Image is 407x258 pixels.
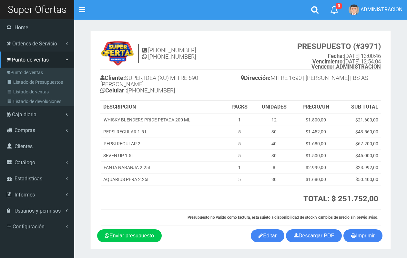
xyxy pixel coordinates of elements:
[12,41,57,47] span: Ordenes de Servicio
[101,150,225,162] td: SEVEN UP 1.5 L
[337,114,381,126] td: $21.600,00
[254,101,294,114] th: UNIDADES
[294,101,337,114] th: PRECIO/UN
[2,77,74,87] a: Listado de Presupuestos
[2,97,74,106] a: Listado de devoluciones
[15,192,35,198] span: Informes
[254,150,294,162] td: 30
[8,4,66,15] span: Super Ofertas
[101,138,225,150] td: PEPSI REGULAR 2 L
[225,174,254,186] td: 5
[312,59,344,65] strong: Vencimiento:
[337,174,381,186] td: $50.400,00
[311,64,381,70] b: ADMINISTRACION
[101,162,225,174] td: FANTA NARANJA 2.25L
[241,74,270,81] b: Dirección:
[225,114,254,126] td: 1
[225,126,254,138] td: 5
[297,42,381,70] small: [DATE] 13:00:46 [DATE] 12:54:04
[286,229,342,242] a: Descargar PDF
[13,224,45,230] span: Configuración
[101,101,225,114] th: DESCRIPCION
[12,57,49,63] span: Punto de ventas
[12,111,36,118] span: Caja diaria
[294,162,337,174] td: $2.999,00
[343,229,382,242] button: Imprimir
[297,42,381,51] strong: PRESUPUESTO (#3971)
[294,138,337,150] td: $1.680,00
[303,194,378,203] strong: TOTAL: $ 251.752,00
[294,174,337,186] td: $1.680,00
[101,174,225,186] td: AQUARIUS PERA 2.25L
[100,74,125,81] b: Cliente:
[15,143,33,149] span: Clientes
[15,176,42,182] span: Estadisticas
[254,114,294,126] td: 12
[254,126,294,138] td: 30
[225,150,254,162] td: 5
[294,126,337,138] td: $1.452,00
[100,73,241,97] h4: SUPER IDEA (XU) MITRE 690 [PERSON_NAME] [PHONE_NUMBER]
[15,24,28,31] span: Home
[337,126,381,138] td: $43.560,00
[142,47,196,60] h4: [PHONE_NUMBER] [PHONE_NUMBER]
[337,150,381,162] td: $45.000,00
[361,6,402,13] span: ADMINISTRACION
[109,233,154,238] span: Enviar presupuesto
[336,3,342,9] span: 0
[254,162,294,174] td: 8
[337,101,381,114] th: SUB TOTAL
[337,138,381,150] td: $67.200,00
[254,174,294,186] td: 30
[101,126,225,138] td: PEPSI REGULAR 1.5 L
[101,114,225,126] td: WHISKY BLENDERS PRIDE PETACA 200 ML
[311,64,336,70] strong: Vendedor:
[97,229,162,242] a: Enviar presupuesto
[15,208,61,214] span: Usuarios y permisos
[15,159,35,166] span: Catálogo
[100,41,135,66] img: 9k=
[188,215,378,220] strong: Presupuesto no valido como factura, esta sujeto a disponibilidad de stock y cambios de precio sin...
[225,138,254,150] td: 5
[337,162,381,174] td: $23.992,00
[2,87,74,97] a: Listado de ventas
[294,114,337,126] td: $1.800,00
[349,5,359,15] img: User Image
[294,150,337,162] td: $1.500,00
[15,127,35,133] span: Compras
[328,53,344,59] strong: Fecha:
[225,101,254,114] th: PACKS
[100,87,127,94] b: Celular :
[225,162,254,174] td: 1
[254,138,294,150] td: 40
[241,73,381,84] h4: MITRE 1690 | [PERSON_NAME] | BS AS
[2,68,74,77] a: Punto de ventas
[251,229,284,242] a: Editar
